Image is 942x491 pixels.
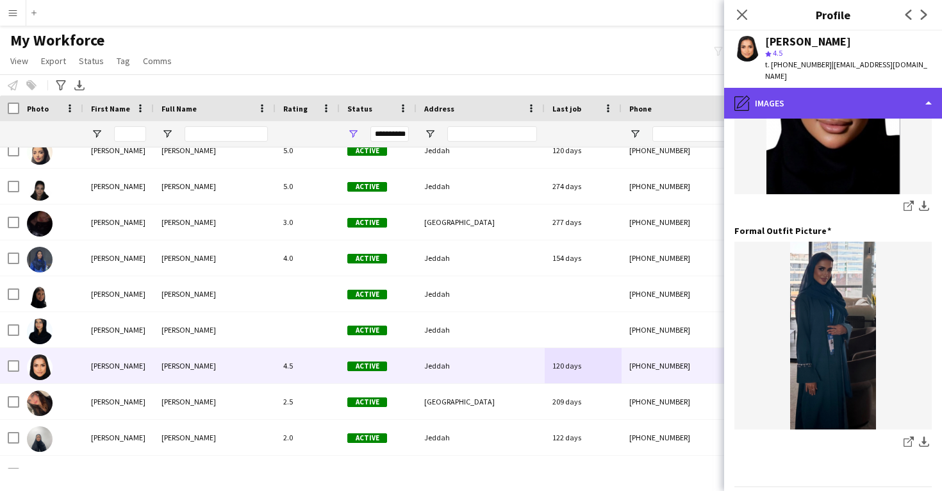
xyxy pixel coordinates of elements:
[347,104,372,113] span: Status
[83,240,154,276] div: [PERSON_NAME]
[765,60,927,81] span: | [EMAIL_ADDRESS][DOMAIN_NAME]
[545,420,622,455] div: 122 days
[72,78,87,93] app-action-btn: Export XLSX
[91,104,130,113] span: First Name
[424,217,495,227] span: [GEOGRAPHIC_DATA]
[91,128,103,140] button: Open Filter Menu
[545,204,622,240] div: 277 days
[27,390,53,416] img: Dana Mahfouz
[622,204,786,240] div: [PHONE_NUMBER]
[724,6,942,23] h3: Profile
[117,55,130,67] span: Tag
[161,433,216,442] span: [PERSON_NAME]
[424,146,450,155] span: Jeddah
[185,126,268,142] input: Full Name Filter Input
[276,420,340,455] div: 2.0
[10,55,28,67] span: View
[10,31,104,50] span: My Workforce
[347,326,387,335] span: Active
[27,354,53,380] img: Dana Khalil
[622,420,786,455] div: [PHONE_NUMBER]
[74,53,109,69] a: Status
[552,104,581,113] span: Last job
[347,397,387,407] span: Active
[622,348,786,383] div: [PHONE_NUMBER]
[765,36,851,47] div: [PERSON_NAME]
[27,247,53,272] img: Dana Azez
[424,289,450,299] span: Jeddah
[83,169,154,204] div: [PERSON_NAME]
[724,88,942,119] div: Images
[36,53,71,69] a: Export
[79,55,104,67] span: Status
[622,240,786,276] div: [PHONE_NUMBER]
[276,169,340,204] div: 5.0
[161,104,197,113] span: Full Name
[41,55,66,67] span: Export
[424,181,450,191] span: Jeddah
[112,53,135,69] a: Tag
[161,181,216,191] span: [PERSON_NAME]
[161,146,216,155] span: [PERSON_NAME]
[424,104,454,113] span: Address
[83,456,154,491] div: [PERSON_NAME]
[276,348,340,383] div: 4.5
[161,253,216,263] span: [PERSON_NAME]
[161,217,216,227] span: [PERSON_NAME]
[734,225,831,237] h3: Formal Outfit Picture
[347,182,387,192] span: Active
[83,133,154,168] div: [PERSON_NAME]
[622,384,786,419] div: [PHONE_NUMBER]
[83,204,154,240] div: [PERSON_NAME]
[734,242,932,429] img: IMG_0071.jpeg
[347,254,387,263] span: Active
[138,53,177,69] a: Comms
[545,348,622,383] div: 120 days
[545,169,622,204] div: 274 days
[773,48,782,58] span: 4.5
[27,139,53,165] img: Dana Alhajjaj
[161,289,216,299] span: [PERSON_NAME]
[347,146,387,156] span: Active
[447,126,537,142] input: Address Filter Input
[161,325,216,335] span: [PERSON_NAME]
[347,290,387,299] span: Active
[161,128,173,140] button: Open Filter Menu
[424,253,450,263] span: Jeddah
[143,55,172,67] span: Comms
[347,218,387,228] span: Active
[5,53,33,69] a: View
[276,204,340,240] div: 3.0
[27,104,49,113] span: Photo
[652,126,778,142] input: Phone Filter Input
[347,433,387,443] span: Active
[276,384,340,419] div: 2.5
[545,133,622,168] div: 120 days
[622,133,786,168] div: [PHONE_NUMBER]
[83,276,154,312] div: [PERSON_NAME]
[545,240,622,276] div: 154 days
[276,240,340,276] div: 4.0
[83,312,154,347] div: [PERSON_NAME]
[622,456,786,491] div: [PHONE_NUMBER]
[424,397,495,406] span: [GEOGRAPHIC_DATA]
[424,128,436,140] button: Open Filter Menu
[27,319,53,344] img: dana bukhari
[622,312,786,347] div: [PHONE_NUMBER]
[347,128,359,140] button: Open Filter Menu
[161,397,216,406] span: [PERSON_NAME]
[629,104,652,113] span: Phone
[83,420,154,455] div: [PERSON_NAME]
[161,361,216,370] span: [PERSON_NAME]
[27,211,53,237] img: Dana Azap
[27,175,53,201] img: Dana Alotaibi
[765,60,832,69] span: t. [PHONE_NUMBER]
[114,126,146,142] input: First Name Filter Input
[83,384,154,419] div: [PERSON_NAME]
[83,348,154,383] div: [PERSON_NAME]
[283,104,308,113] span: Rating
[629,128,641,140] button: Open Filter Menu
[27,426,53,452] img: Dana Mirah
[27,283,53,308] img: Dana Binmansour
[53,78,69,93] app-action-btn: Advanced filters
